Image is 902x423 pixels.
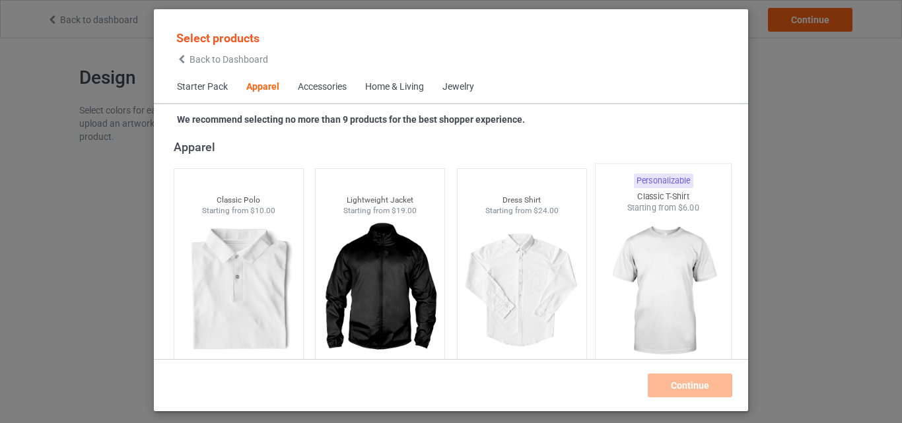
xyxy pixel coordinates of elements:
[463,216,581,364] img: regular.jpg
[168,71,237,103] span: Starter Pack
[321,216,439,364] img: regular.jpg
[246,81,279,94] div: Apparel
[174,139,734,154] div: Apparel
[174,195,303,206] div: Classic Polo
[534,206,559,215] span: $24.00
[176,31,260,45] span: Select products
[298,81,347,94] div: Accessories
[602,214,726,369] img: regular.jpg
[596,191,731,202] div: Classic T-Shirt
[634,174,693,188] div: Personalizable
[392,206,417,215] span: $19.00
[458,195,586,206] div: Dress Shirt
[596,202,731,213] div: Starting from
[174,205,303,216] div: Starting from
[316,195,444,206] div: Lightweight Jacket
[678,203,700,212] span: $6.00
[190,54,268,65] span: Back to Dashboard
[458,205,586,216] div: Starting from
[442,81,474,94] div: Jewelry
[365,81,424,94] div: Home & Living
[250,206,275,215] span: $10.00
[316,205,444,216] div: Starting from
[177,114,525,125] strong: We recommend selecting no more than 9 products for the best shopper experience.
[180,216,298,364] img: regular.jpg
